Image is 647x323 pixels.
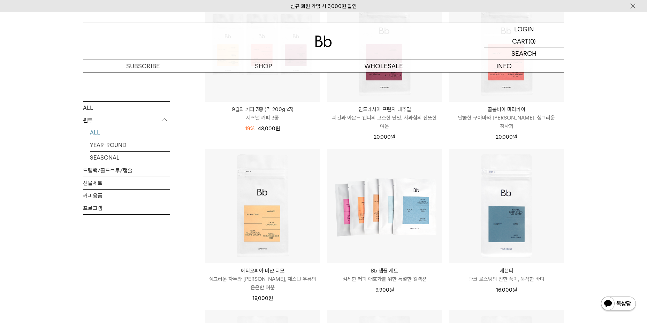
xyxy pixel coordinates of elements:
span: 16,000 [496,287,517,293]
a: YEAR-ROUND [90,139,170,151]
p: CART [512,35,528,47]
span: 원 [268,295,273,301]
img: 세븐티 [449,149,564,263]
span: 원 [389,287,394,293]
img: 로고 [315,36,332,47]
a: 콜롬비아 마라카이 달콤한 구아바와 [PERSON_NAME], 싱그러운 청사과 [449,105,564,130]
p: (0) [528,35,536,47]
a: 인도네시아 프린자 내추럴 피칸과 아몬드 캔디의 고소한 단맛, 사과칩의 산뜻한 여운 [327,105,442,130]
p: 피칸과 아몬드 캔디의 고소한 단맛, 사과칩의 산뜻한 여운 [327,114,442,130]
p: Bb 샘플 세트 [327,267,442,275]
a: 선물세트 [83,177,170,189]
span: 원 [275,125,280,132]
p: 섬세한 커피 애호가를 위한 특별한 컬렉션 [327,275,442,283]
a: CART (0) [484,35,564,47]
span: 원 [513,134,517,140]
a: 에티오피아 비샨 디모 싱그러운 자두와 [PERSON_NAME], 재스민 우롱의 은은한 여운 [205,267,320,292]
p: INFO [444,60,564,72]
span: 20,000 [374,134,395,140]
span: 48,000 [258,125,280,132]
a: 드립백/콜드브루/캡슐 [83,164,170,176]
img: Bb 샘플 세트 [327,149,442,263]
img: 에티오피아 비샨 디모 [205,149,320,263]
a: 프로그램 [83,202,170,214]
p: SEARCH [511,47,536,60]
span: 20,000 [496,134,517,140]
a: SUBSCRIBE [83,60,203,72]
p: 원두 [83,114,170,126]
a: 신규 회원 가입 시 3,000원 할인 [290,3,357,9]
span: 원 [391,134,395,140]
p: LOGIN [514,23,534,35]
a: SEASONAL [90,151,170,163]
a: ALL [83,101,170,114]
a: LOGIN [484,23,564,35]
span: 원 [512,287,517,293]
div: 19% [245,124,254,133]
span: 19,000 [252,295,273,301]
p: 인도네시아 프린자 내추럴 [327,105,442,114]
p: 에티오피아 비샨 디모 [205,267,320,275]
span: 9,900 [375,287,394,293]
img: 카카오톡 채널 1:1 채팅 버튼 [600,296,637,313]
p: WHOLESALE [323,60,444,72]
a: 9월의 커피 3종 (각 200g x3) 시즈널 커피 3종 [205,105,320,122]
p: 싱그러운 자두와 [PERSON_NAME], 재스민 우롱의 은은한 여운 [205,275,320,292]
a: Bb 샘플 세트 섬세한 커피 애호가를 위한 특별한 컬렉션 [327,267,442,283]
a: 세븐티 다크 로스팅의 진한 풍미, 묵직한 바디 [449,267,564,283]
p: 달콤한 구아바와 [PERSON_NAME], 싱그러운 청사과 [449,114,564,130]
p: 다크 로스팅의 진한 풍미, 묵직한 바디 [449,275,564,283]
p: 콜롬비아 마라카이 [449,105,564,114]
a: SHOP [203,60,323,72]
a: 커피용품 [83,189,170,201]
p: 세븐티 [449,267,564,275]
p: 시즈널 커피 3종 [205,114,320,122]
a: ALL [90,126,170,138]
p: 9월의 커피 3종 (각 200g x3) [205,105,320,114]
